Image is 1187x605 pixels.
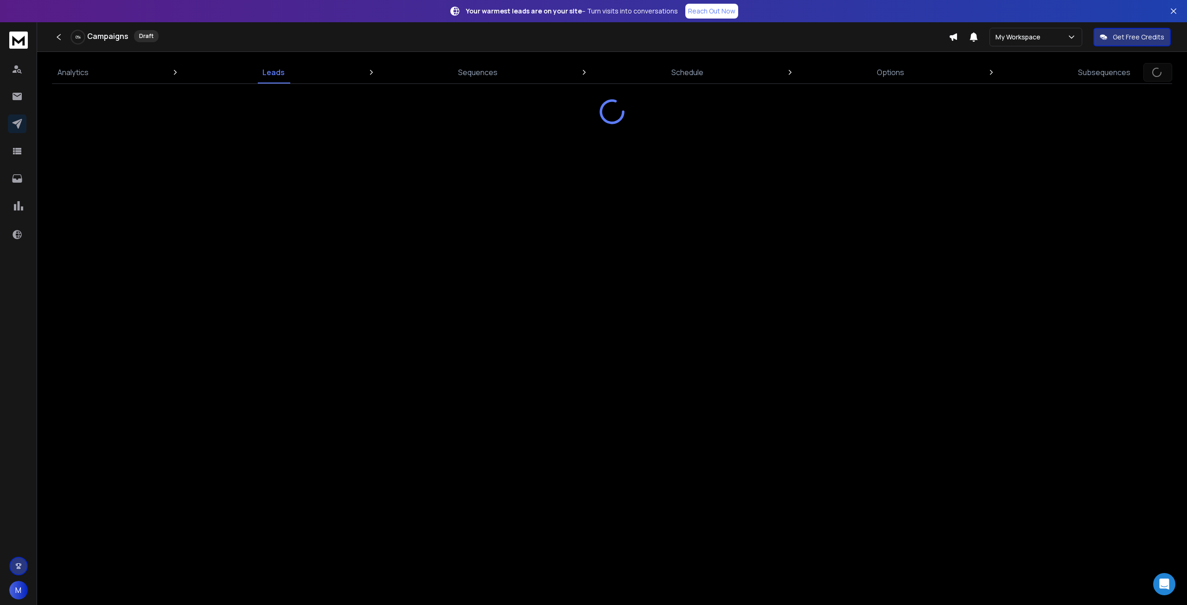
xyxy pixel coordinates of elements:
div: Open Intercom Messenger [1153,573,1175,595]
a: Options [871,61,910,83]
h1: Campaigns [87,31,128,42]
p: Schedule [671,67,703,78]
p: My Workspace [996,32,1044,42]
div: Draft [134,30,159,42]
p: – Turn visits into conversations [466,6,678,16]
p: Get Free Credits [1113,32,1164,42]
a: Subsequences [1072,61,1136,83]
p: Sequences [458,67,498,78]
p: Analytics [57,67,89,78]
a: Schedule [666,61,709,83]
a: Leads [257,61,290,83]
a: Analytics [52,61,94,83]
a: Sequences [453,61,503,83]
p: 0 % [76,34,81,40]
a: Reach Out Now [685,4,738,19]
strong: Your warmest leads are on your site [466,6,582,15]
p: Reach Out Now [688,6,735,16]
p: Subsequences [1078,67,1130,78]
p: Leads [262,67,285,78]
img: logo [9,32,28,49]
p: Options [877,67,904,78]
button: M [9,581,28,599]
button: Get Free Credits [1093,28,1171,46]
